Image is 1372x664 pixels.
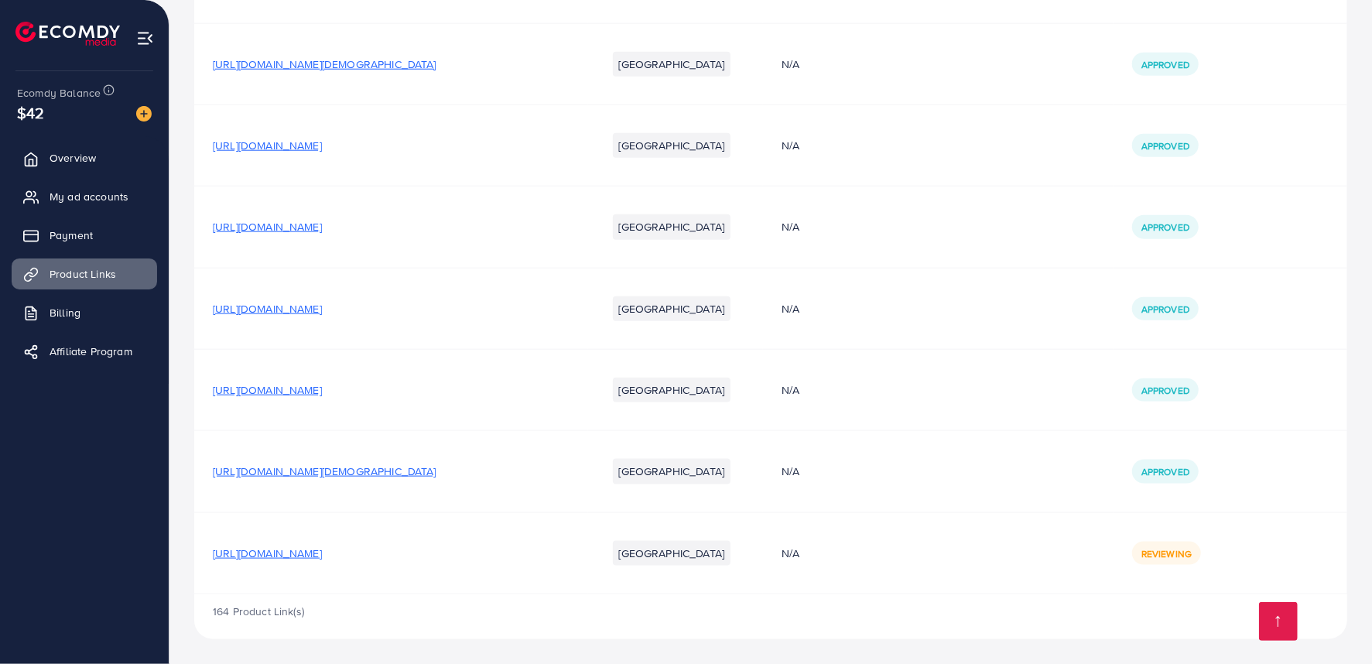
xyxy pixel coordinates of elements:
a: Billing [12,297,157,328]
span: N/A [782,219,799,234]
span: Overview [50,150,96,166]
span: 164 Product Link(s) [213,604,304,619]
span: N/A [782,382,799,398]
li: [GEOGRAPHIC_DATA] [613,133,731,158]
span: Approved [1141,139,1189,152]
span: [URL][DOMAIN_NAME] [213,301,322,317]
span: Approved [1141,303,1189,316]
span: Approved [1141,58,1189,71]
li: [GEOGRAPHIC_DATA] [613,296,731,321]
img: menu [136,29,154,47]
span: Affiliate Program [50,344,132,359]
span: Payment [50,228,93,243]
span: [URL][DOMAIN_NAME] [213,219,322,234]
span: Billing [50,305,80,320]
iframe: Chat [1306,594,1360,652]
span: N/A [782,138,799,153]
a: Payment [12,220,157,251]
span: N/A [782,464,799,479]
li: [GEOGRAPHIC_DATA] [613,52,731,77]
li: [GEOGRAPHIC_DATA] [613,459,731,484]
span: [URL][DOMAIN_NAME][DEMOGRAPHIC_DATA] [213,56,436,72]
span: [URL][DOMAIN_NAME][DEMOGRAPHIC_DATA] [213,464,436,479]
a: Affiliate Program [12,336,157,367]
span: N/A [782,546,799,561]
span: N/A [782,301,799,317]
span: Ecomdy Balance [17,85,101,101]
span: Product Links [50,266,116,282]
a: Overview [12,142,157,173]
span: $42 [17,101,44,124]
li: [GEOGRAPHIC_DATA] [613,378,731,402]
li: [GEOGRAPHIC_DATA] [613,541,731,566]
span: [URL][DOMAIN_NAME] [213,138,322,153]
img: logo [15,22,120,46]
a: My ad accounts [12,181,157,212]
span: Reviewing [1141,547,1192,560]
span: Approved [1141,465,1189,478]
span: [URL][DOMAIN_NAME] [213,546,322,561]
span: Approved [1141,384,1189,397]
img: image [136,106,152,122]
span: [URL][DOMAIN_NAME] [213,382,322,398]
span: My ad accounts [50,189,128,204]
a: Product Links [12,258,157,289]
span: Approved [1141,221,1189,234]
li: [GEOGRAPHIC_DATA] [613,214,731,239]
span: N/A [782,56,799,72]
